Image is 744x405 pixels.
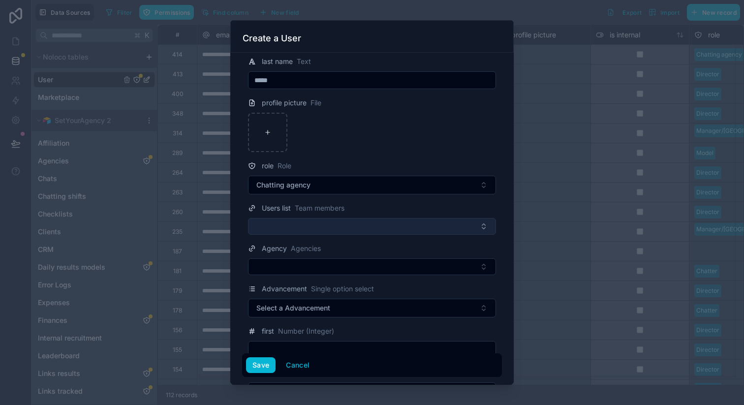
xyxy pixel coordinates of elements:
span: first [262,326,274,336]
span: role [262,161,274,171]
span: Role [278,161,291,171]
h3: Create a User [243,32,301,44]
button: Select Button [248,176,496,194]
span: Number (Integer) [278,326,334,336]
span: last name [262,57,293,66]
span: Agencies [291,244,321,253]
span: Single option select [311,284,374,294]
span: Team members [295,203,344,213]
button: Save [246,357,276,373]
button: Select Button [248,258,496,275]
button: Cancel [279,357,316,373]
span: File [310,98,321,108]
span: profile picture [262,98,307,108]
span: Agency [262,244,287,253]
button: Select Button [248,218,496,235]
span: Select a Advancement [256,303,330,313]
button: Select Button [248,382,496,399]
span: Chatting agency [256,180,310,190]
span: Users list [262,203,291,213]
span: Advancement [262,284,307,294]
span: Text [297,57,311,66]
button: Select Button [248,299,496,317]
